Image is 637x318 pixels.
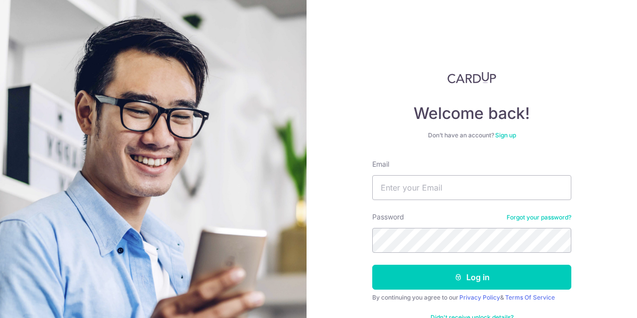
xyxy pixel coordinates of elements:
[372,159,389,169] label: Email
[507,213,571,221] a: Forgot your password?
[372,265,571,290] button: Log in
[505,294,555,301] a: Terms Of Service
[447,72,496,84] img: CardUp Logo
[495,131,516,139] a: Sign up
[372,294,571,302] div: By continuing you agree to our &
[459,294,500,301] a: Privacy Policy
[372,212,404,222] label: Password
[372,131,571,139] div: Don’t have an account?
[372,104,571,123] h4: Welcome back!
[372,175,571,200] input: Enter your Email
